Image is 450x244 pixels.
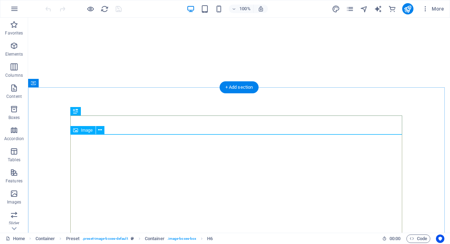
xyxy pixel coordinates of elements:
span: Code [410,234,427,243]
button: publish [402,3,413,14]
span: 00 00 [390,234,400,243]
p: Favorites [5,30,23,36]
button: Usercentrics [436,234,444,243]
button: text_generator [374,5,382,13]
p: Elements [5,51,23,57]
span: : [394,236,396,241]
span: . preset-image-boxes-default [82,234,128,243]
i: Reload page [101,5,109,13]
p: Slider [9,220,20,226]
i: Pages (Ctrl+Alt+S) [346,5,354,13]
span: Click to select. Double-click to edit [66,234,80,243]
p: Content [6,94,22,99]
i: Design (Ctrl+Alt+Y) [332,5,340,13]
p: Images [7,199,21,205]
i: Commerce [388,5,396,13]
button: Code [406,234,430,243]
button: pages [346,5,354,13]
button: design [332,5,340,13]
p: Columns [5,73,23,78]
div: + Add section [220,81,259,93]
p: Accordion [4,136,24,142]
i: This element is a customizable preset [131,237,134,240]
nav: breadcrumb [36,234,213,243]
button: More [419,3,447,14]
span: Click to select. Double-click to edit [145,234,165,243]
a: Click to cancel selection. Double-click to open Pages [6,234,25,243]
span: Click to select. Double-click to edit [207,234,213,243]
p: Tables [8,157,20,163]
i: AI Writer [374,5,382,13]
h6: 100% [239,5,251,13]
span: Click to select. Double-click to edit [36,234,55,243]
span: Image [81,128,92,132]
button: navigator [360,5,368,13]
button: Click here to leave preview mode and continue editing [86,5,95,13]
span: More [422,5,444,12]
i: Navigator [360,5,368,13]
span: . image-boxes-box [167,234,197,243]
button: 100% [229,5,254,13]
button: commerce [388,5,397,13]
i: Publish [404,5,412,13]
button: reload [100,5,109,13]
h6: Session time [382,234,401,243]
p: Features [6,178,22,184]
i: On resize automatically adjust zoom level to fit chosen device. [258,6,264,12]
p: Boxes [8,115,20,120]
